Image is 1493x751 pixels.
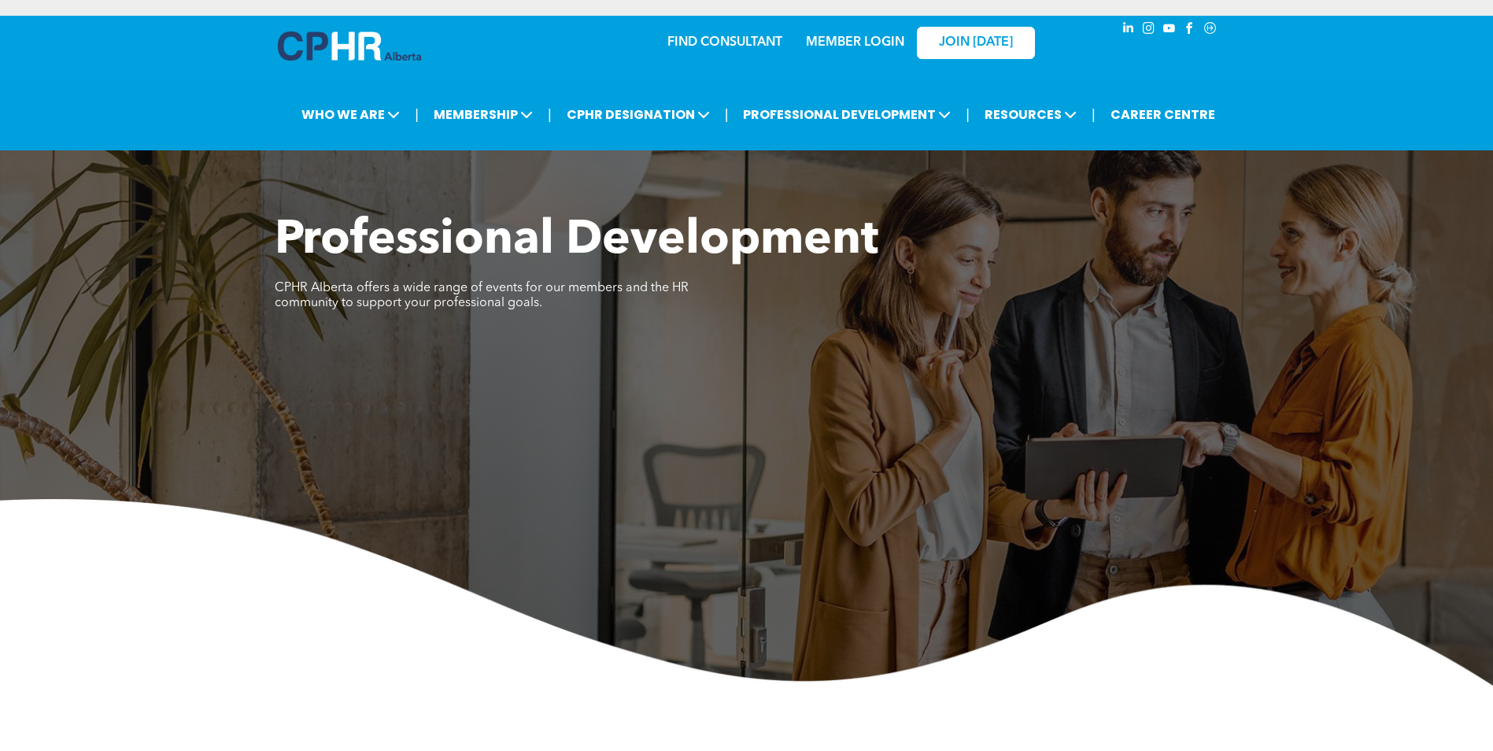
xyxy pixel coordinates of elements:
span: CPHR DESIGNATION [562,100,715,129]
span: JOIN [DATE] [939,35,1013,50]
a: facebook [1181,20,1199,41]
li: | [966,98,970,131]
a: CAREER CENTRE [1106,100,1220,129]
a: youtube [1161,20,1178,41]
li: | [548,98,552,131]
li: | [1092,98,1096,131]
span: WHO WE ARE [297,100,405,129]
li: | [415,98,419,131]
img: A blue and white logo for cp alberta [278,31,421,61]
span: MEMBERSHIP [429,100,538,129]
a: Social network [1202,20,1219,41]
a: instagram [1140,20,1158,41]
span: Professional Development [275,217,878,265]
span: CPHR Alberta offers a wide range of events for our members and the HR community to support your p... [275,282,689,309]
a: JOIN [DATE] [917,27,1035,59]
a: FIND CONSULTANT [667,36,782,49]
span: PROFESSIONAL DEVELOPMENT [738,100,955,129]
a: MEMBER LOGIN [806,36,904,49]
span: RESOURCES [980,100,1081,129]
li: | [725,98,729,131]
a: linkedin [1120,20,1137,41]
